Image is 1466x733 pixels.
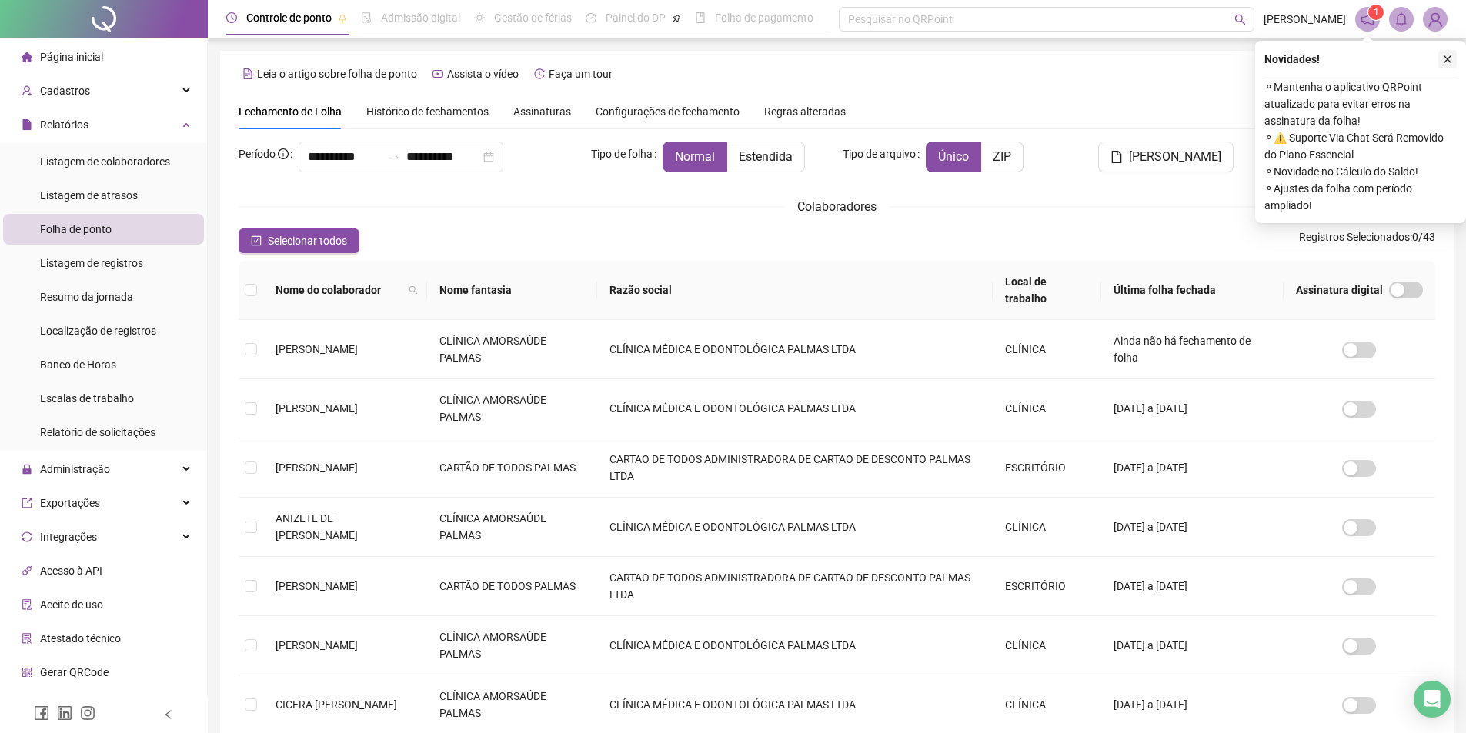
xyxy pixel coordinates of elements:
td: ESCRITÓRIO [993,557,1101,616]
span: instagram [80,705,95,721]
span: ZIP [993,149,1011,164]
span: Configurações de fechamento [596,106,740,117]
td: CLÍNICA [993,498,1101,557]
th: Local de trabalho [993,261,1101,320]
span: book [695,12,706,23]
span: [PERSON_NAME] [1129,148,1221,166]
span: file-text [242,68,253,79]
td: CLÍNICA [993,320,1101,379]
td: CLÍNICA AMORSAÚDE PALMAS [427,320,597,379]
span: [PERSON_NAME] [276,343,358,355]
td: CLÍNICA MÉDICA E ODONTOLÓGICA PALMAS LTDA [597,616,993,675]
span: : 0 / 43 [1299,228,1435,253]
span: Folha de pagamento [715,12,813,24]
span: check-square [251,235,262,246]
span: Admissão digital [381,12,460,24]
span: notification [1361,12,1374,26]
span: Página inicial [40,51,103,63]
span: user-add [22,85,32,96]
td: [DATE] a [DATE] [1101,498,1284,557]
th: Razão social [597,261,993,320]
span: search [409,285,418,295]
span: ⚬ ⚠️ Suporte Via Chat Será Removido do Plano Essencial [1264,129,1457,163]
span: [PERSON_NAME] [276,580,358,592]
th: Última folha fechada [1101,261,1284,320]
td: CLÍNICA AMORSAÚDE PALMAS [427,498,597,557]
span: file-done [361,12,372,23]
button: Selecionar todos [239,228,359,253]
span: Listagem de registros [40,257,143,269]
td: CARTAO DE TODOS ADMINISTRADORA DE CARTAO DE DESCONTO PALMAS LTDA [597,557,993,616]
span: Cadastros [40,85,90,97]
td: [DATE] a [DATE] [1101,438,1284,498]
td: CARTÃO DE TODOS PALMAS [427,557,597,616]
span: file [22,119,32,130]
span: Regras alteradas [764,106,846,117]
span: Controle de ponto [246,12,332,24]
span: Acesso à API [40,565,102,577]
span: Histórico de fechamentos [366,105,489,118]
span: CICERA [PERSON_NAME] [276,698,397,711]
td: CLÍNICA [993,616,1101,675]
td: ESCRITÓRIO [993,438,1101,498]
span: sun [474,12,485,23]
span: [PERSON_NAME] [276,402,358,415]
span: Administração [40,463,110,475]
span: facebook [34,705,49,721]
span: Único [938,149,969,164]
span: Aceite de uso [40,598,103,611]
sup: 1 [1368,5,1384,20]
span: ⚬ Novidade no Cálculo do Saldo! [1264,163,1457,180]
span: Selecionar todos [268,232,347,249]
span: Gerar QRCode [40,666,109,678]
div: Open Intercom Messenger [1414,681,1451,718]
span: Listagem de colaboradores [40,155,170,168]
span: 1 [1374,7,1379,18]
span: Relatório de solicitações [40,426,155,438]
span: Banco de Horas [40,358,116,371]
span: Registros Selecionados [1299,231,1410,243]
span: Assinaturas [513,106,571,117]
span: Integrações [40,531,97,543]
span: Estendida [739,149,793,164]
span: Ainda não há fechamento de folha [1114,335,1251,364]
span: Normal [675,149,715,164]
span: [PERSON_NAME] [1264,11,1346,28]
span: file [1110,151,1123,163]
span: Assista o vídeo [447,68,519,80]
span: qrcode [22,667,32,678]
span: [PERSON_NAME] [276,461,358,474]
td: [DATE] a [DATE] [1101,557,1284,616]
span: Gestão de férias [494,12,572,24]
span: Leia o artigo sobre folha de ponto [257,68,417,80]
span: Novidades ! [1264,51,1320,68]
span: close [1442,54,1453,65]
span: Escalas de trabalho [40,392,134,405]
span: sync [22,531,32,542]
span: Tipo de arquivo [843,145,916,162]
span: Resumo da jornada [40,291,133,303]
span: lock [22,464,32,475]
span: bell [1394,12,1408,26]
span: left [163,709,174,720]
span: history [534,68,545,79]
span: pushpin [672,14,681,23]
span: to [388,151,400,163]
span: solution [22,633,32,644]
span: Atestado técnico [40,632,121,645]
span: search [406,278,421,302]
span: audit [22,599,32,610]
span: youtube [432,68,443,79]
th: Nome fantasia [427,261,597,320]
span: Listagem de atrasos [40,189,138,202]
span: Tipo de folha [591,145,653,162]
span: linkedin [57,705,72,721]
span: Localização de registros [40,325,156,337]
td: CARTAO DE TODOS ADMINISTRADORA DE CARTAO DE DESCONTO PALMAS LTDA [597,438,993,498]
td: CLÍNICA MÉDICA E ODONTOLÓGICA PALMAS LTDA [597,498,993,557]
td: CLÍNICA MÉDICA E ODONTOLÓGICA PALMAS LTDA [597,320,993,379]
td: [DATE] a [DATE] [1101,379,1284,438]
span: [PERSON_NAME] [276,639,358,651]
td: CLÍNICA [993,379,1101,438]
span: Nome do colaborador [276,282,402,298]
